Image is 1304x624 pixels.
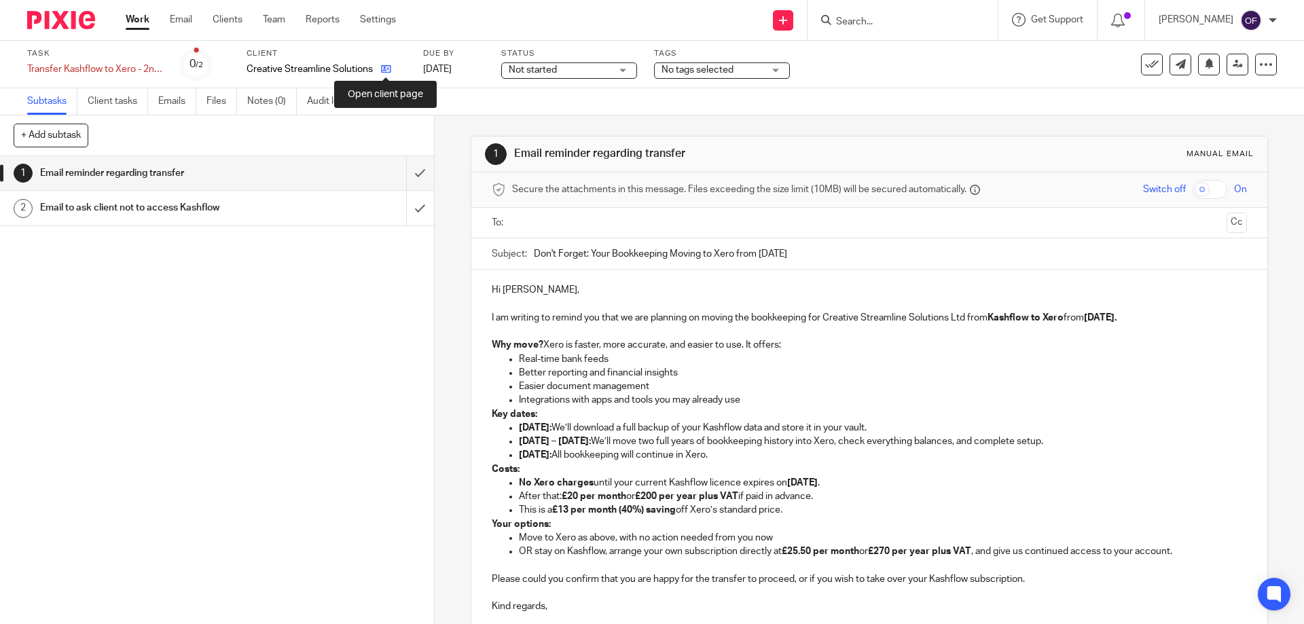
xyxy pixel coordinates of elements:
[40,198,275,218] h1: Email to ask client not to access Kashflow
[492,409,537,419] strong: Key dates:
[27,88,77,115] a: Subtasks
[519,393,1246,407] p: Integrations with apps and tools you may already use
[519,545,1246,558] p: OR stay on Kashflow, arrange your own subscription directly at or , and give us continued access ...
[492,216,507,230] label: To:
[247,62,374,76] p: Creative Streamline Solutions Ltd
[1143,183,1186,196] span: Switch off
[782,547,859,556] strong: £25.50 per month
[158,88,196,115] a: Emails
[213,13,242,26] a: Clients
[306,13,340,26] a: Reports
[263,13,285,26] a: Team
[514,147,899,161] h1: Email reminder regarding transfer
[662,65,733,75] span: No tags selected
[519,352,1246,366] p: Real-time bank feeds
[1159,13,1233,26] p: [PERSON_NAME]
[512,183,966,196] span: Secure the attachments in this message. Files exceeding the size limit (10MB) will be secured aut...
[206,88,237,115] a: Files
[492,519,551,529] strong: Your options:
[787,478,818,488] strong: [DATE]
[1031,15,1083,24] span: Get Support
[519,423,551,433] strong: [DATE]:
[654,48,790,59] label: Tags
[189,56,203,72] div: 0
[247,88,297,115] a: Notes (0)
[14,164,33,183] div: 1
[519,476,1246,490] p: until your current Kashflow licence expires on .
[126,13,149,26] a: Work
[519,531,1246,545] p: Move to Xero as above, with no action needed from you now
[27,11,95,29] img: Pixie
[27,62,163,76] div: Transfer Kashflow to Xero - 2nd and 3rd emails
[307,88,359,115] a: Audit logs
[247,48,406,59] label: Client
[509,65,557,75] span: Not started
[552,505,676,515] strong: £13 per month (40%) saving
[868,547,971,556] strong: £270 per year plus VAT
[519,435,1246,448] p: We’ll move two full years of bookkeeping history into Xero, check everything balances, and comple...
[14,124,88,147] button: + Add subtask
[40,163,275,183] h1: Email reminder regarding transfer
[1227,213,1247,233] button: Cc
[1234,183,1247,196] span: On
[360,13,396,26] a: Settings
[635,492,738,501] strong: £200 per year plus VAT
[1084,313,1117,323] strong: [DATE].
[519,421,1246,435] p: We’ll download a full backup of your Kashflow data and store it in your vault.
[519,448,1246,462] p: All bookkeeping will continue in Xero.
[519,380,1246,393] p: Easier document management
[988,313,1064,323] strong: Kashflow to Xero
[170,13,192,26] a: Email
[519,490,1246,503] p: After that: or if paid in advance.
[196,61,203,69] small: /2
[27,48,163,59] label: Task
[423,65,452,74] span: [DATE]
[519,437,591,446] strong: [DATE] – [DATE]:
[492,283,1246,297] p: Hi [PERSON_NAME],
[519,503,1246,517] p: This is a off Xero’s standard price.
[835,16,957,29] input: Search
[492,311,1246,325] p: I am writing to remind you that we are planning on moving the bookkeeping for Creative Streamline...
[501,48,637,59] label: Status
[1187,149,1254,160] div: Manual email
[519,366,1246,380] p: Better reporting and financial insights
[423,48,484,59] label: Due by
[492,247,527,261] label: Subject:
[492,600,1246,613] p: Kind regards,
[1240,10,1262,31] img: svg%3E
[562,492,626,501] strong: £20 per month
[14,199,33,218] div: 2
[492,572,1246,586] p: Please could you confirm that you are happy for the transfer to proceed, or if you wish to take o...
[485,143,507,165] div: 1
[492,464,520,474] strong: Costs:
[519,450,551,460] strong: [DATE]:
[492,338,1246,352] p: Xero is faster, more accurate, and easier to use. It offers:
[492,340,543,350] strong: Why move?
[519,478,594,488] strong: No Xero charges
[88,88,148,115] a: Client tasks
